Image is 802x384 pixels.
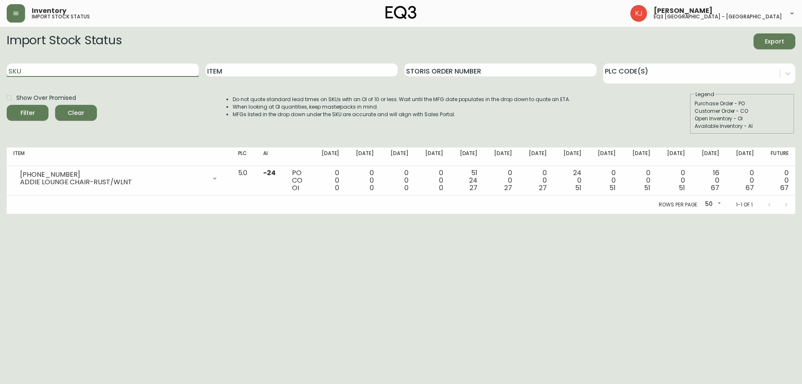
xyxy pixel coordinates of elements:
[263,168,276,178] span: -24
[256,147,285,166] th: AI
[233,103,570,111] li: When looking at OI quantities, keep masterpacks in mind.
[504,183,512,193] span: 27
[519,147,553,166] th: [DATE]
[32,8,66,14] span: Inventory
[450,147,485,166] th: [DATE]
[622,147,657,166] th: [DATE]
[726,147,761,166] th: [DATE]
[484,147,519,166] th: [DATE]
[695,122,790,130] div: Available Inventory - AI
[233,96,570,103] li: Do not quote standard lead times on SKUs with an OI of 10 or less. Wait until the MFG date popula...
[346,147,381,166] th: [DATE]
[62,108,90,118] span: Clear
[525,169,547,192] div: 0 0
[457,169,478,192] div: 51 24
[553,147,588,166] th: [DATE]
[539,183,547,193] span: 27
[609,183,616,193] span: 51
[679,183,685,193] span: 51
[754,33,795,49] button: Export
[767,169,789,192] div: 0 0
[695,91,715,98] legend: Legend
[20,108,35,118] div: Filter
[318,169,340,192] div: 0 0
[702,198,723,211] div: 50
[353,169,374,192] div: 0 0
[7,33,122,49] h2: Import Stock Status
[20,171,206,178] div: [PHONE_NUMBER]
[312,147,346,166] th: [DATE]
[387,169,409,192] div: 0 0
[20,178,206,186] div: ADDIE LOUNGE CHAIR-RUST/WLNT
[654,14,782,19] h5: eq3 [GEOGRAPHIC_DATA] - [GEOGRAPHIC_DATA]
[231,166,257,196] td: 5.0
[761,147,795,166] th: Future
[7,105,48,121] button: Filter
[560,169,581,192] div: 24 0
[746,183,754,193] span: 67
[629,169,650,192] div: 0 0
[55,105,97,121] button: Clear
[370,183,374,193] span: 0
[588,147,622,166] th: [DATE]
[695,107,790,115] div: Customer Order - CO
[335,183,339,193] span: 0
[470,183,477,193] span: 27
[630,5,647,22] img: 24a625d34e264d2520941288c4a55f8e
[415,147,450,166] th: [DATE]
[13,169,225,188] div: [PHONE_NUMBER]ADDIE LOUNGE CHAIR-RUST/WLNT
[292,183,299,193] span: OI
[780,183,789,193] span: 67
[7,147,231,166] th: Item
[575,183,581,193] span: 51
[657,147,692,166] th: [DATE]
[32,14,90,19] h5: import stock status
[736,201,753,209] p: 1-1 of 1
[491,169,512,192] div: 0 0
[659,201,698,209] p: Rows per page:
[695,100,790,107] div: Purchase Order - PO
[386,6,416,19] img: logo
[231,147,257,166] th: PLC
[16,94,76,102] span: Show Over Promised
[654,8,713,14] span: [PERSON_NAME]
[692,147,726,166] th: [DATE]
[594,169,616,192] div: 0 0
[404,183,409,193] span: 0
[644,183,650,193] span: 51
[695,115,790,122] div: Open Inventory - OI
[422,169,443,192] div: 0 0
[760,36,789,47] span: Export
[711,183,719,193] span: 67
[292,169,305,192] div: PO CO
[698,169,720,192] div: 16 0
[733,169,754,192] div: 0 0
[233,111,570,118] li: MFGs listed in the drop down under the SKU are accurate and will align with Sales Portal.
[664,169,685,192] div: 0 0
[381,147,415,166] th: [DATE]
[439,183,443,193] span: 0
